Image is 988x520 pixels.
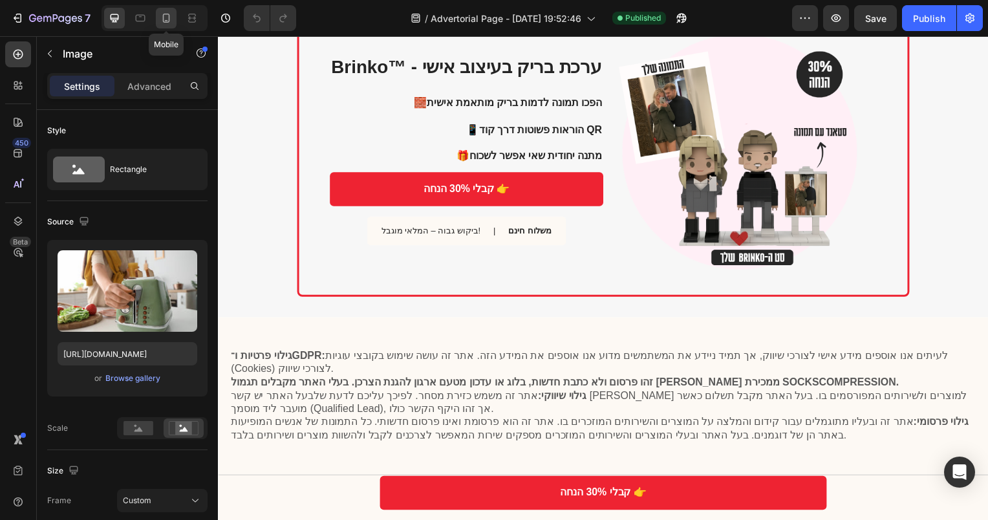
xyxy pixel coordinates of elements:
[207,147,294,161] p: קבלי 30% הנחה 👉
[113,137,388,171] a: קבלי 30% הנחה 👉
[210,61,387,72] strong: הפכו תמונה לדמות בריק מותאמת אישית
[13,382,763,409] p: אתר זה ובעליו מתוגמלים עבור קידום והמלצה על המוצרים והשירותים המוזכרים בו. אתר זה הוא פרסומת ואינ...
[913,12,945,25] div: Publish
[13,356,763,383] p: אתר זה משמש כזירת מסחר. לפיכך עליכם לדעת שלבעל האתר יש קשר [PERSON_NAME] למוצרים ולשירותים המפורס...
[322,356,371,367] strong: גילוי שיווקי:
[13,343,686,354] strong: זהו פרסום ולא כתבת חדשות, בלוג או עדכון מטעם ארגון להגנת הצרכן. בעלי האתר מקבלים תגמול [PERSON_NA...
[5,5,96,31] button: 7
[700,383,756,394] strong: גילוי פרסומי:
[47,213,92,231] div: Source
[944,457,975,488] div: Open Intercom Messenger
[110,155,189,184] div: Rectangle
[58,250,197,332] img: preview-image
[253,115,387,126] strong: מתנה יחודית שאי אפשר לשכוח
[58,342,197,365] input: https://example.com/image.jpg
[12,138,31,148] div: 450
[13,316,107,327] strong: גילוי פרטיות ו־GDPR:
[277,191,279,202] p: |
[113,61,387,128] p: 🧱 📱 🎁
[113,19,388,44] h2: Brinko™ - ערכת בריק בעיצוב אישי
[345,453,431,467] p: קבלי 30% הנחה 👉
[105,372,161,385] button: Browse gallery
[117,489,208,512] button: Custom
[47,462,81,480] div: Size
[865,13,886,24] span: Save
[47,125,66,136] div: Style
[123,495,151,506] span: Custom
[263,89,387,100] strong: הוראות פשוטות דרך קוד QR
[63,46,173,61] p: Image
[47,422,68,434] div: Scale
[292,191,336,202] p: משלוח חינם
[127,80,171,93] p: Advanced
[218,36,988,520] iframe: Design area
[902,5,956,31] button: Publish
[10,237,31,247] div: Beta
[47,495,71,506] label: Frame
[94,371,102,386] span: or
[105,373,160,384] div: Browse gallery
[244,5,296,31] div: Undo/Redo
[431,12,581,25] span: Advertorial Page - [DATE] 19:52:46
[625,12,661,24] span: Published
[854,5,897,31] button: Save
[425,12,428,25] span: /
[85,10,91,26] p: 7
[13,316,763,343] p: לעיתים אנו אוספים מידע אישי לצורכי שיווק, אך תמיד ניידע את המשתמשים מדוע אנו אוספים את המידע הזה....
[64,80,100,93] p: Settings
[164,191,264,202] p: ביקוש גבוה – המלאי מוגבל!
